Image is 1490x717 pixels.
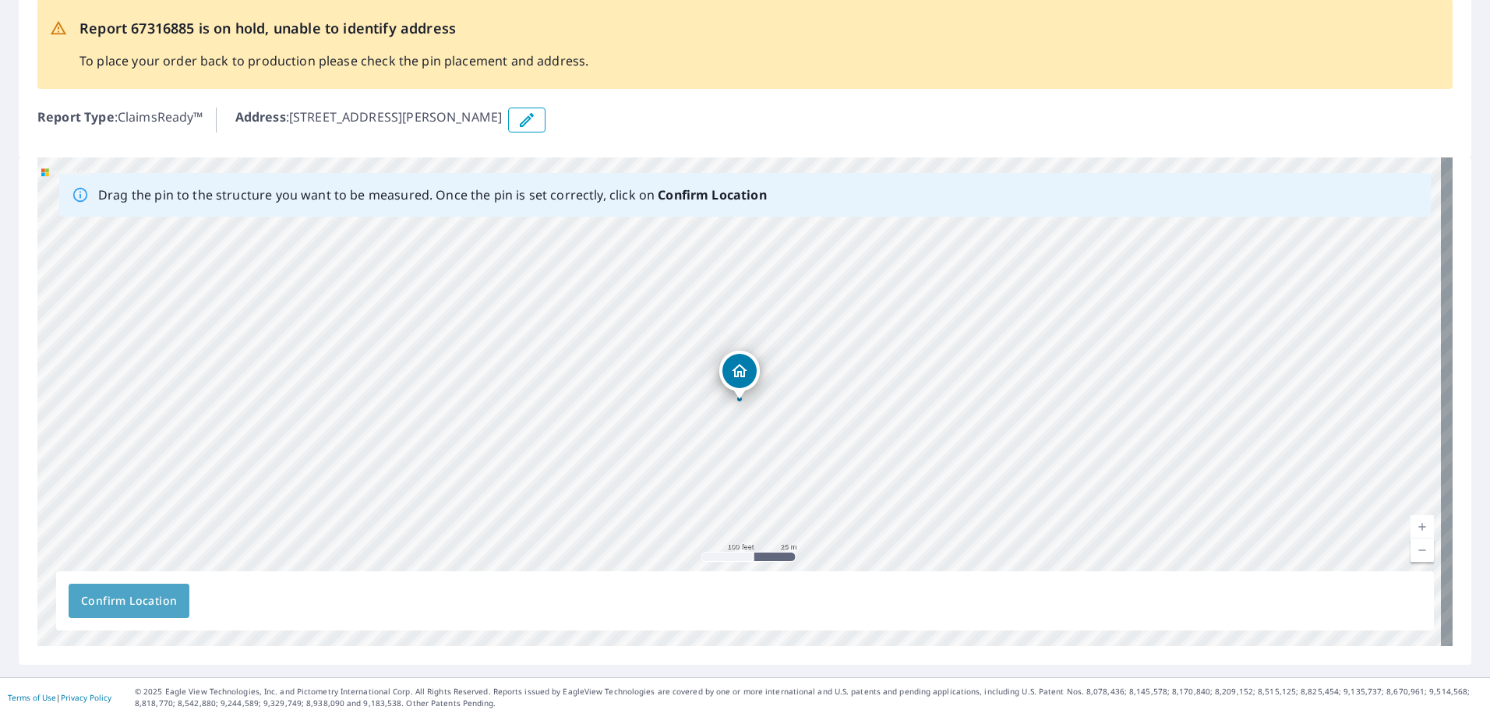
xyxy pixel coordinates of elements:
p: Drag the pin to the structure you want to be measured. Once the pin is set correctly, click on [98,185,767,204]
p: | [8,693,111,702]
p: : ClaimsReady™ [37,108,203,132]
a: Privacy Policy [61,692,111,703]
div: Dropped pin, building 1, Residential property, 1026 Old Highway 81 Mcpherson, KS 67460 [719,351,760,399]
a: Current Level 18, Zoom In [1411,515,1434,539]
b: Report Type [37,108,115,125]
span: Confirm Location [81,592,177,611]
a: Terms of Use [8,692,56,703]
b: Confirm Location [658,186,766,203]
button: Confirm Location [69,584,189,618]
p: : [STREET_ADDRESS][PERSON_NAME] [235,108,503,132]
b: Address [235,108,286,125]
a: Current Level 18, Zoom Out [1411,539,1434,562]
p: To place your order back to production please check the pin placement and address. [79,51,588,70]
p: © 2025 Eagle View Technologies, Inc. and Pictometry International Corp. All Rights Reserved. Repo... [135,686,1482,709]
p: Report 67316885 is on hold, unable to identify address [79,18,588,39]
